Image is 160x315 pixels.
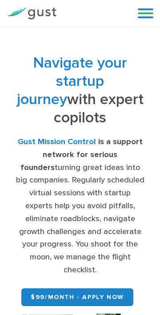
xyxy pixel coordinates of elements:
[18,137,96,146] strong: Gust Mission Control
[16,136,144,277] div: turning great ideas into big companies. Regularly scheduled virtual sessions with startup experts...
[17,54,127,109] span: Navigate your startup journey
[21,288,133,306] a: $99/month - APPLY NOW
[20,137,143,172] strong: is a support network for serious founders
[16,54,144,127] h1: with expert copilots
[7,8,56,20] img: Gust Logo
